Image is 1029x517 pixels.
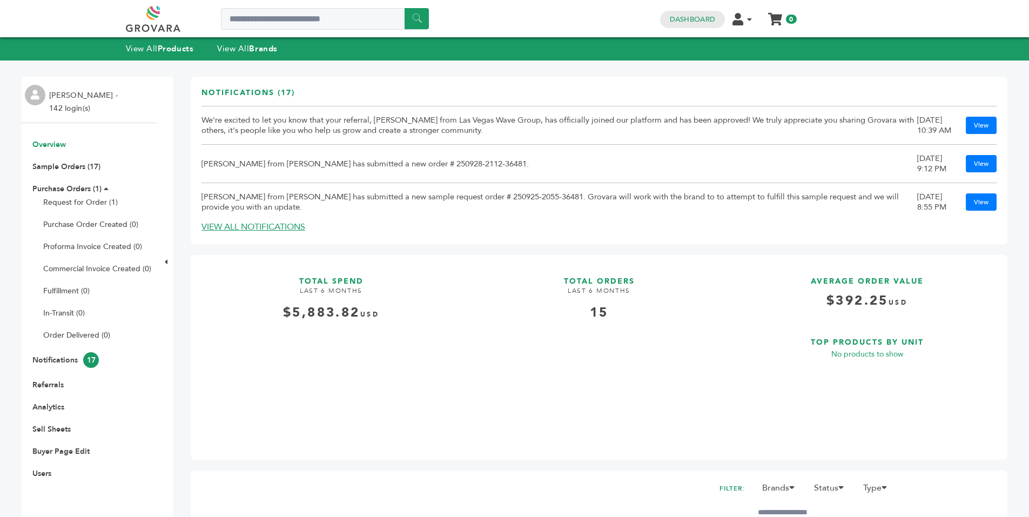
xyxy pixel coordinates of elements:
[217,43,278,54] a: View AllBrands
[49,89,120,115] li: [PERSON_NAME] - 142 login(s)
[25,85,45,105] img: profile.png
[469,266,729,441] a: TOTAL ORDERS LAST 6 MONTHS 15
[32,402,64,412] a: Analytics
[966,155,997,172] a: View
[469,304,729,322] div: 15
[32,162,100,172] a: Sample Orders (17)
[737,292,997,318] h4: $392.25
[737,327,997,348] h3: TOP PRODUCTS BY UNIT
[201,88,295,106] h3: Notifications (17)
[737,266,997,318] a: AVERAGE ORDER VALUE $392.25USD
[201,106,917,145] td: We're excited to let you know that your referral, [PERSON_NAME] from Las Vegas Wave Group, has of...
[32,424,71,434] a: Sell Sheets
[43,264,151,274] a: Commercial Invoice Created (0)
[43,286,90,296] a: Fulfillment (0)
[43,219,138,230] a: Purchase Order Created (0)
[917,192,955,212] div: [DATE] 8:55 PM
[249,43,277,54] strong: Brands
[43,197,118,207] a: Request for Order (1)
[737,266,997,287] h3: AVERAGE ORDER VALUE
[757,481,806,500] li: Brands
[360,310,379,319] span: USD
[83,352,99,368] span: 17
[126,43,194,54] a: View AllProducts
[201,286,461,304] h4: LAST 6 MONTHS
[32,380,64,390] a: Referrals
[469,266,729,287] h3: TOTAL ORDERS
[737,327,997,440] a: TOP PRODUCTS BY UNIT No products to show
[158,43,193,54] strong: Products
[966,117,997,134] a: View
[32,184,102,194] a: Purchase Orders (1)
[719,481,745,496] h2: FILTER:
[201,266,461,287] h3: TOTAL SPEND
[32,355,99,365] a: Notifications17
[917,153,955,174] div: [DATE] 9:12 PM
[769,10,781,21] a: My Cart
[201,304,461,322] div: $5,883.82
[809,481,856,500] li: Status
[469,286,729,304] h4: LAST 6 MONTHS
[917,115,955,136] div: [DATE] 10:39 AM
[43,330,110,340] a: Order Delivered (0)
[32,139,66,150] a: Overview
[889,298,907,307] span: USD
[966,193,997,211] a: View
[221,8,429,30] input: Search a product or brand...
[737,348,997,361] p: No products to show
[201,221,305,233] a: VIEW ALL NOTIFICATIONS
[858,481,899,500] li: Type
[786,15,796,24] span: 0
[670,15,715,24] a: Dashboard
[43,308,85,318] a: In-Transit (0)
[32,468,51,479] a: Users
[201,183,917,221] td: [PERSON_NAME] from [PERSON_NAME] has submitted a new sample request order # 250925-2055-36481. Gr...
[201,266,461,441] a: TOTAL SPEND LAST 6 MONTHS $5,883.82USD
[32,446,90,456] a: Buyer Page Edit
[201,145,917,183] td: [PERSON_NAME] from [PERSON_NAME] has submitted a new order # 250928-2112-36481.
[43,241,142,252] a: Proforma Invoice Created (0)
